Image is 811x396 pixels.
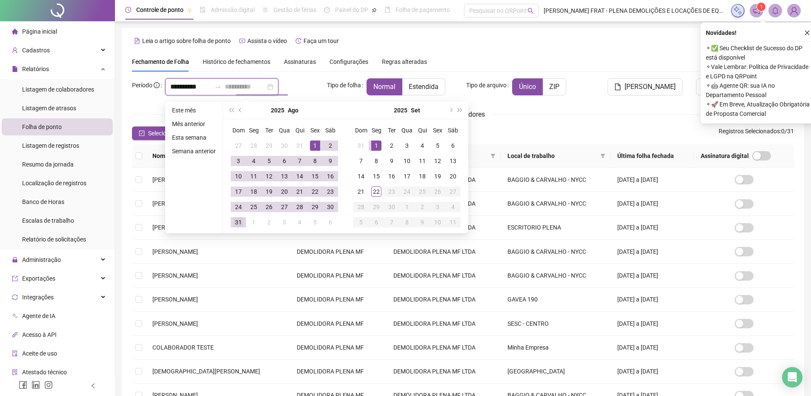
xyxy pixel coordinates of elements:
[323,153,338,169] td: 2025-08-09
[307,199,323,215] td: 2025-08-29
[12,294,18,300] span: sync
[148,129,192,138] span: Selecionar todos
[279,187,289,197] div: 20
[445,153,461,169] td: 2025-09-13
[371,141,381,151] div: 1
[384,7,390,13] span: book
[233,171,244,181] div: 10
[279,202,289,212] div: 27
[249,171,259,181] div: 11
[246,123,261,138] th: Seg
[372,8,377,13] span: pushpin
[369,138,384,153] td: 2025-09-01
[22,256,61,263] span: Administração
[448,187,458,197] div: 27
[501,192,610,215] td: BAGGIO & CARVALHO - NYCC
[22,105,76,112] span: Listagem de atrasos
[325,217,335,227] div: 6
[22,331,57,338] span: Acesso à API
[373,83,395,91] span: Normal
[610,144,694,168] th: Última folha fechada
[132,126,199,140] button: Selecionar todos
[760,4,763,10] span: 1
[757,3,765,11] sup: 1
[262,7,268,13] span: sun
[249,187,259,197] div: 18
[273,6,316,13] span: Gestão de férias
[433,171,443,181] div: 19
[330,59,368,65] span: Configurações
[625,82,676,92] span: [PERSON_NAME]
[445,184,461,199] td: 2025-09-27
[448,156,458,166] div: 13
[369,153,384,169] td: 2025-09-08
[136,6,183,13] span: Controle de ponto
[430,138,445,153] td: 2025-09-05
[382,59,427,65] span: Regras alteradas
[247,37,287,44] span: Assista o vídeo
[323,184,338,199] td: 2025-08-23
[324,7,330,13] span: dashboard
[295,141,305,151] div: 31
[387,141,397,151] div: 2
[369,215,384,230] td: 2025-10-06
[12,257,18,263] span: lock
[356,171,366,181] div: 14
[152,200,198,207] span: [PERSON_NAME]
[430,169,445,184] td: 2025-09-19
[384,215,399,230] td: 2025-10-07
[292,138,307,153] td: 2025-07-31
[610,216,694,240] td: [DATE] a [DATE]
[288,102,298,119] button: month panel
[249,217,259,227] div: 1
[246,215,261,230] td: 2025-09-01
[249,156,259,166] div: 4
[231,138,246,153] td: 2025-07-27
[371,156,381,166] div: 8
[788,4,800,17] img: 64922
[12,350,18,356] span: audit
[307,138,323,153] td: 2025-08-01
[433,156,443,166] div: 12
[304,37,339,44] span: Faça um tour
[353,153,369,169] td: 2025-09-07
[277,138,292,153] td: 2025-07-30
[132,58,189,65] span: Fechamento de Folha
[771,7,779,14] span: bell
[356,202,366,212] div: 28
[353,123,369,138] th: Dom
[387,202,397,212] div: 30
[277,199,292,215] td: 2025-08-27
[371,171,381,181] div: 15
[448,141,458,151] div: 6
[733,6,742,15] img: sparkle-icon.fc2bf0ac1784a2077858766a79e2daf3.svg
[261,184,277,199] td: 2025-08-19
[261,138,277,153] td: 2025-07-29
[384,184,399,199] td: 2025-09-23
[261,199,277,215] td: 2025-08-26
[706,28,736,37] span: Novidades !
[608,78,682,95] button: [PERSON_NAME]
[507,151,597,161] span: Local de trabalho
[371,187,381,197] div: 22
[399,184,415,199] td: 2025-09-24
[246,138,261,153] td: 2025-07-28
[415,153,430,169] td: 2025-09-11
[226,102,236,119] button: super-prev-year
[323,199,338,215] td: 2025-08-30
[430,184,445,199] td: 2025-09-26
[369,123,384,138] th: Seg
[264,156,274,166] div: 5
[231,199,246,215] td: 2025-08-24
[22,86,94,93] span: Listagem de colaboradores
[261,123,277,138] th: Ter
[387,187,397,197] div: 23
[599,149,607,162] span: filter
[527,8,534,14] span: search
[307,169,323,184] td: 2025-08-15
[417,187,427,197] div: 25
[544,6,726,15] span: [PERSON_NAME] FRAT - PLENA DEMOLIÇÕES E LOCAÇÕES DE EQUIPAMEN
[402,202,412,212] div: 1
[310,187,320,197] div: 22
[215,83,221,90] span: swap-right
